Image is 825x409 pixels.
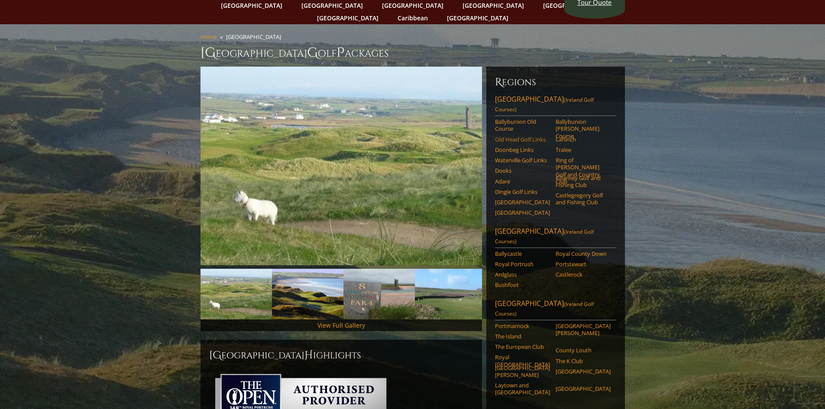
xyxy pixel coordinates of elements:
span: H [304,348,313,362]
a: View Full Gallery [317,321,365,329]
h6: Regions [495,75,616,89]
a: [GEOGRAPHIC_DATA] [443,12,513,24]
a: Ardglass [495,271,550,278]
a: [GEOGRAPHIC_DATA][PERSON_NAME] [556,322,611,337]
a: Dooks [495,167,550,174]
a: The Island [495,333,550,340]
a: Royal [GEOGRAPHIC_DATA] [495,354,550,368]
a: Castlegregory Golf and Fishing Club [556,192,611,206]
a: County Louth [556,347,611,354]
a: [GEOGRAPHIC_DATA] [495,199,550,206]
span: G [307,44,318,61]
span: P [336,44,345,61]
a: Ballybunion Old Course [495,118,550,132]
a: Lahinch [556,136,611,143]
a: [GEOGRAPHIC_DATA](Ireland Golf Courses) [495,94,616,116]
a: [GEOGRAPHIC_DATA] [313,12,383,24]
a: [GEOGRAPHIC_DATA] [556,368,611,375]
a: [GEOGRAPHIC_DATA](Ireland Golf Courses) [495,226,616,248]
a: Old Head Golf Links [495,136,550,143]
a: [GEOGRAPHIC_DATA](Ireland Golf Courses) [495,299,616,320]
a: Bushfoot [495,281,550,288]
h2: [GEOGRAPHIC_DATA] ighlights [209,348,473,362]
span: (Ireland Golf Courses) [495,96,594,113]
a: Waterville Golf Links [495,157,550,164]
a: [GEOGRAPHIC_DATA][PERSON_NAME] [495,364,550,379]
a: The European Club [495,343,550,350]
a: Ballycastle [495,250,550,257]
a: [GEOGRAPHIC_DATA] [495,209,550,216]
a: Castlerock [556,271,611,278]
a: Ballybunion [PERSON_NAME] Course [556,118,611,139]
a: Adare [495,178,550,185]
a: [GEOGRAPHIC_DATA] [556,385,611,392]
span: (Ireland Golf Courses) [495,300,594,317]
a: Caribbean [393,12,432,24]
a: Doonbeg Links [495,146,550,153]
a: Royal County Down [556,250,611,257]
a: Royal Portrush [495,261,550,267]
li: [GEOGRAPHIC_DATA] [226,33,285,41]
a: Dingle Golf Links [495,188,550,195]
span: (Ireland Golf Courses) [495,228,594,245]
a: Killarney Golf and Fishing Club [556,174,611,189]
a: The K Club [556,357,611,364]
a: Home [201,33,217,41]
a: Tralee [556,146,611,153]
h1: [GEOGRAPHIC_DATA] olf ackages [201,44,625,61]
a: Portstewart [556,261,611,267]
a: Ring of [PERSON_NAME] Golf and Country Club [556,157,611,185]
a: Portmarnock [495,322,550,329]
a: Laytown and [GEOGRAPHIC_DATA] [495,382,550,396]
